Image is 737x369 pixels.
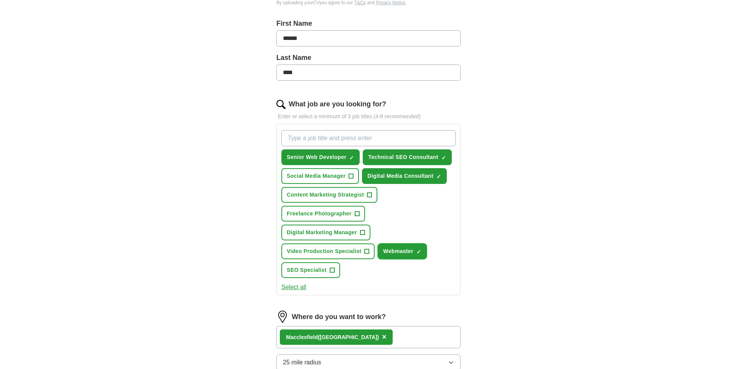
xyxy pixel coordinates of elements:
span: Senior Web Developer [287,153,346,161]
div: lesfield [286,333,379,341]
button: Social Media Manager [281,168,359,184]
span: Social Media Manager [287,172,345,180]
span: Digital Media Consultant [367,172,433,180]
span: Webmaster [383,247,413,255]
strong: Macc [286,334,299,340]
img: location.png [276,311,289,323]
label: First Name [276,18,461,29]
span: Video Production Specialist [287,247,361,255]
span: ✓ [349,155,354,161]
button: Digital Media Consultant✓ [362,168,447,184]
span: Freelance Photographer [287,210,352,218]
span: Content Marketing Strategist [287,191,364,199]
span: ✓ [436,174,441,180]
span: ✓ [441,155,446,161]
button: SEO Specialist [281,262,340,278]
button: Freelance Photographer [281,206,365,222]
button: Webmaster✓ [378,243,426,259]
button: Digital Marketing Manager [281,225,370,240]
span: ✓ [416,249,421,255]
button: Video Production Specialist [281,243,375,259]
span: 25 mile radius [283,358,321,367]
span: ([GEOGRAPHIC_DATA]) [318,334,379,340]
button: Technical SEO Consultant✓ [363,149,451,165]
label: Last Name [276,53,461,63]
input: Type a job title and press enter [281,130,456,146]
label: What job are you looking for? [289,99,386,109]
label: Where do you want to work? [292,312,386,322]
button: Select all [281,283,306,292]
span: Digital Marketing Manager [287,228,357,237]
img: search.png [276,100,286,109]
button: × [382,331,387,343]
p: Enter or select a minimum of 3 job titles (4-8 recommended) [276,113,461,121]
span: × [382,333,387,341]
span: Technical SEO Consultant [368,153,438,161]
button: Content Marketing Strategist [281,187,377,203]
button: Senior Web Developer✓ [281,149,360,165]
span: SEO Specialist [287,266,327,274]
